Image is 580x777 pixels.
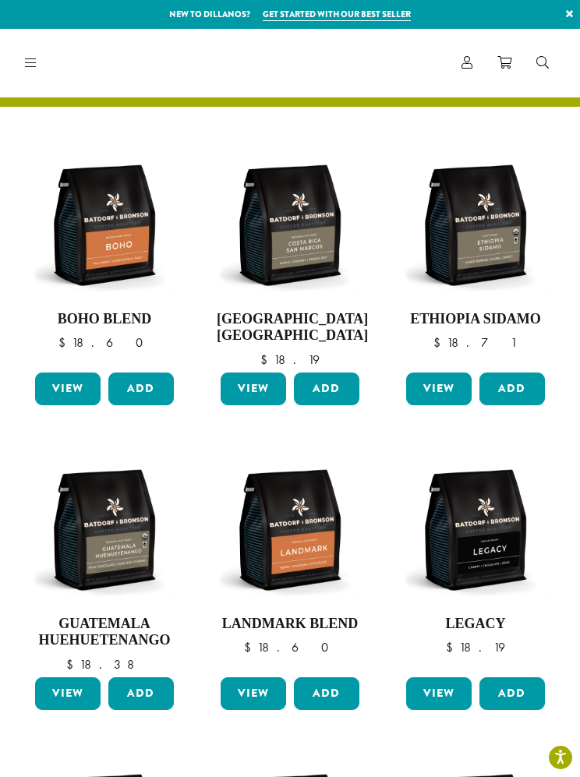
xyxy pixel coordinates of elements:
a: Ethiopia Sidamo $18.71 [402,152,549,366]
span: $ [260,351,274,368]
h4: Landmark Blend [217,616,363,633]
h4: Guatemala Huehuetenango [31,616,178,649]
bdi: 18.71 [433,334,517,351]
button: Add [294,677,359,710]
button: Add [108,677,174,710]
img: BB-12oz-FTO-Guatemala-Huhutenango-Stock.webp [31,457,178,603]
a: View [221,677,286,710]
button: Add [479,677,545,710]
h4: Legacy [402,616,549,633]
a: Search [524,50,561,76]
img: BB-12oz-FTO-Ethiopia-Sidamo-Stock.webp [402,152,549,298]
span: $ [66,656,80,673]
a: Boho Blend $18.60 [31,152,178,366]
button: Add [294,373,359,405]
a: [GEOGRAPHIC_DATA] [GEOGRAPHIC_DATA] $18.19 [217,152,363,366]
img: BB-12oz-Boho-Stock.webp [31,152,178,298]
bdi: 18.60 [244,639,336,655]
a: View [406,677,472,710]
bdi: 18.19 [260,351,320,368]
a: View [35,677,101,710]
h4: Boho Blend [31,311,178,328]
h4: Ethiopia Sidamo [402,311,549,328]
span: $ [446,639,459,655]
img: BB-12oz-Landmark-Stock.webp [217,457,363,603]
button: Add [108,373,174,405]
span: $ [58,334,72,351]
span: $ [433,334,447,351]
img: BB-12oz-Costa-Rica-San-Marcos-Stock.webp [217,152,363,298]
button: Add [479,373,545,405]
img: BB-12oz-Legacy-Stock.webp [402,457,549,603]
span: $ [244,639,257,655]
a: Guatemala Huehuetenango $18.38 [31,457,178,671]
a: Get started with our best seller [263,8,411,21]
bdi: 18.19 [446,639,505,655]
bdi: 18.38 [66,656,142,673]
bdi: 18.60 [58,334,150,351]
a: Landmark Blend $18.60 [217,457,363,671]
a: View [35,373,101,405]
a: View [406,373,472,405]
a: View [221,373,286,405]
a: Legacy $18.19 [402,457,549,671]
h4: [GEOGRAPHIC_DATA] [GEOGRAPHIC_DATA] [217,311,363,344]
